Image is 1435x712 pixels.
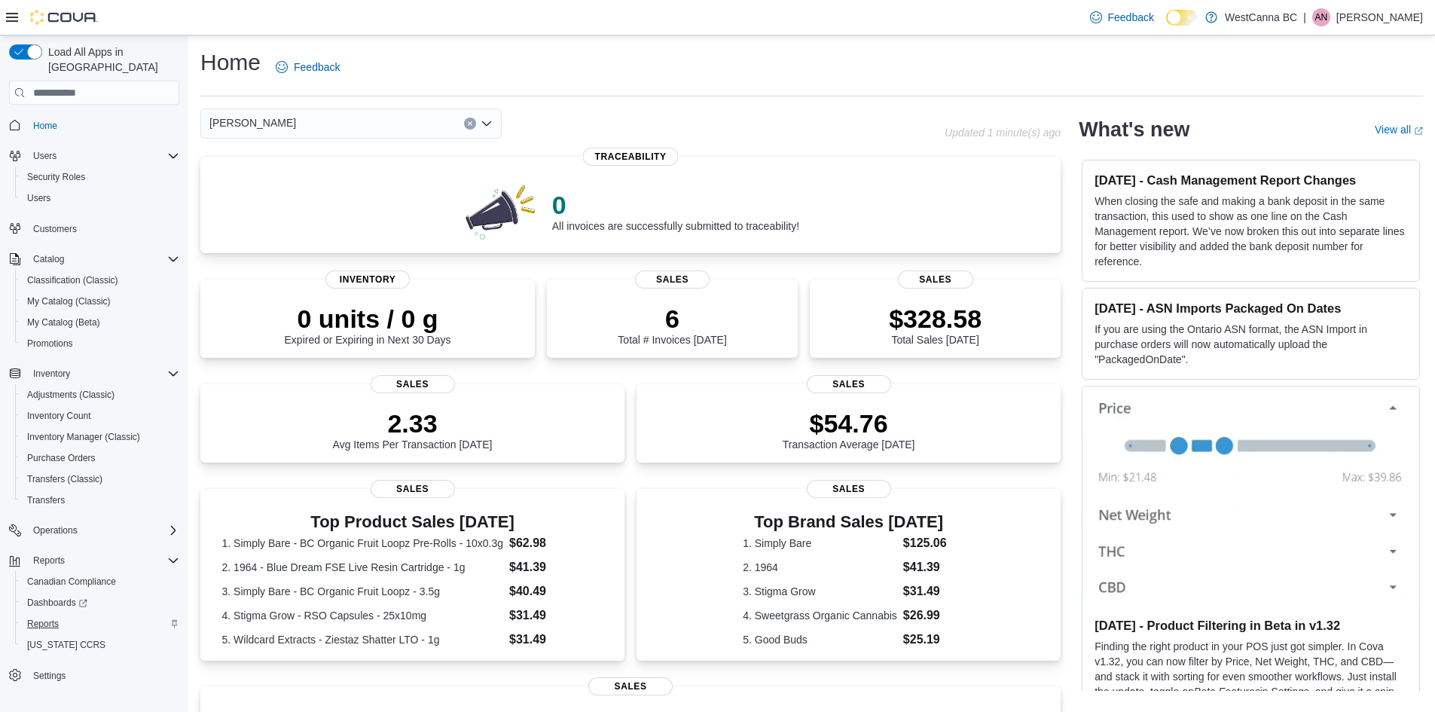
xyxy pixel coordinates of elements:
span: Washington CCRS [21,636,179,654]
div: Avg Items Per Transaction [DATE] [333,408,493,451]
img: 0 [462,181,540,241]
span: [US_STATE] CCRS [27,639,105,651]
button: Operations [27,521,84,539]
p: $54.76 [783,408,915,439]
span: Settings [33,670,66,682]
span: Feedback [1108,10,1154,25]
span: Operations [27,521,179,539]
span: Dashboards [27,597,87,609]
button: Customers [3,218,185,240]
button: Transfers [15,490,185,511]
span: Users [21,189,179,207]
span: Classification (Classic) [21,271,179,289]
button: Adjustments (Classic) [15,384,185,405]
img: Cova [30,10,98,25]
a: Transfers (Classic) [21,470,108,488]
dt: 3. Simply Bare - BC Organic Fruit Loopz - 3.5g [222,584,503,599]
h1: Home [200,47,261,78]
button: [US_STATE] CCRS [15,634,185,655]
button: Users [27,147,63,165]
p: 6 [618,304,726,334]
div: All invoices are successfully submitted to traceability! [552,190,799,232]
span: Inventory Manager (Classic) [27,431,140,443]
h3: Top Product Sales [DATE] [222,513,603,531]
p: If you are using the Ontario ASN format, the ASN Import in purchase orders will now automatically... [1095,322,1407,367]
span: Transfers [27,494,65,506]
h3: [DATE] - Product Filtering in Beta in v1.32 [1095,618,1407,633]
span: Users [27,147,179,165]
div: Total # Invoices [DATE] [618,304,726,346]
button: My Catalog (Classic) [15,291,185,312]
button: Reports [27,552,71,570]
span: Feedback [294,60,340,75]
span: Inventory Count [21,407,179,425]
span: My Catalog (Beta) [21,313,179,332]
dd: $31.49 [509,631,603,649]
span: Sales [371,480,455,498]
a: Transfers [21,491,71,509]
span: Purchase Orders [27,452,96,464]
a: Dashboards [15,592,185,613]
div: Transaction Average [DATE] [783,408,915,451]
dd: $125.06 [903,534,954,552]
span: Settings [27,666,179,685]
a: [US_STATE] CCRS [21,636,111,654]
dt: 5. Wildcard Extracts - Ziestaz Shatter LTO - 1g [222,632,503,647]
div: Aryan Nowroozpoordailami [1312,8,1330,26]
span: Inventory [27,365,179,383]
dd: $41.39 [509,558,603,576]
button: Classification (Classic) [15,270,185,291]
dt: 5. Good Buds [743,632,897,647]
button: Reports [15,613,185,634]
a: Settings [27,667,72,685]
dt: 3. Stigma Grow [743,584,897,599]
span: Sales [635,270,710,289]
span: Transfers (Classic) [21,470,179,488]
dt: 2. 1964 [743,560,897,575]
span: Transfers [21,491,179,509]
span: My Catalog (Classic) [21,292,179,310]
p: 0 units / 0 g [285,304,451,334]
span: Sales [807,480,891,498]
a: Home [27,117,63,135]
span: Security Roles [21,168,179,186]
button: Operations [3,520,185,541]
button: Open list of options [481,118,493,130]
dd: $41.39 [903,558,954,576]
span: My Catalog (Classic) [27,295,111,307]
span: Reports [21,615,179,633]
button: Settings [3,665,185,686]
a: Promotions [21,335,79,353]
span: Adjustments (Classic) [27,389,114,401]
button: Clear input [464,118,476,130]
a: Feedback [270,52,346,82]
a: Adjustments (Classic) [21,386,121,404]
a: My Catalog (Classic) [21,292,117,310]
span: Security Roles [27,171,85,183]
a: View allExternal link [1375,124,1423,136]
span: Purchase Orders [21,449,179,467]
span: Dashboards [21,594,179,612]
span: Classification (Classic) [27,274,118,286]
span: Inventory Manager (Classic) [21,428,179,446]
span: Catalog [33,253,64,265]
p: 0 [552,190,799,220]
span: Adjustments (Classic) [21,386,179,404]
button: Transfers (Classic) [15,469,185,490]
dd: $31.49 [903,582,954,600]
span: Sales [588,677,673,695]
span: Transfers (Classic) [27,473,102,485]
dd: $40.49 [509,582,603,600]
p: [PERSON_NAME] [1336,8,1423,26]
button: Catalog [3,249,185,270]
button: Security Roles [15,167,185,188]
div: Total Sales [DATE] [889,304,982,346]
span: Sales [807,375,891,393]
a: Canadian Compliance [21,573,122,591]
button: Inventory [3,363,185,384]
span: AN [1315,8,1328,26]
button: Reports [3,550,185,571]
span: Home [27,115,179,134]
a: Customers [27,220,83,238]
span: Load All Apps in [GEOGRAPHIC_DATA] [42,44,179,75]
